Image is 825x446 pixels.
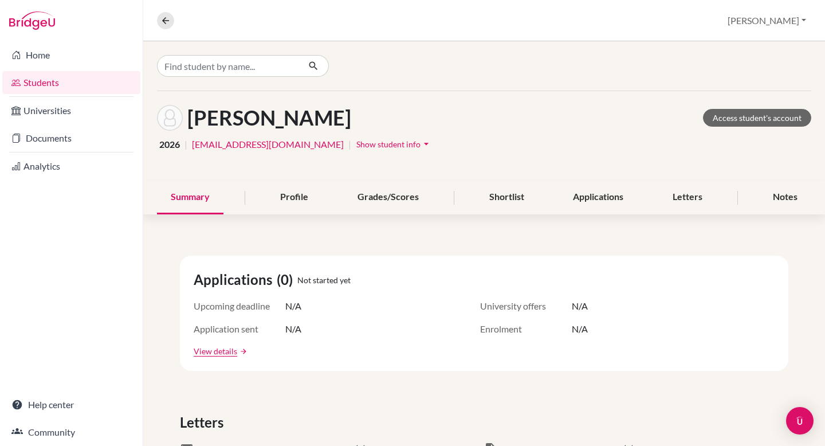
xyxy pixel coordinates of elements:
a: Access student's account [703,109,811,127]
img: Bridge-U [9,11,55,30]
span: N/A [572,322,588,336]
span: N/A [285,322,301,336]
a: Community [2,421,140,444]
span: N/A [572,299,588,313]
span: | [348,138,351,151]
a: Analytics [2,155,140,178]
span: University offers [480,299,572,313]
img: Marisol Baldares's avatar [157,105,183,131]
input: Find student by name... [157,55,299,77]
span: Application sent [194,322,285,336]
span: Upcoming deadline [194,299,285,313]
div: Letters [659,181,716,214]
a: View details [194,345,237,357]
span: 2026 [159,138,180,151]
span: Letters [180,412,228,433]
span: Enrolment [480,322,572,336]
h1: [PERSON_NAME] [187,105,351,130]
button: Show student infoarrow_drop_down [356,135,433,153]
a: Home [2,44,140,66]
div: Notes [759,181,811,214]
a: Help center [2,393,140,416]
a: Universities [2,99,140,122]
span: N/A [285,299,301,313]
span: (0) [277,269,297,290]
a: arrow_forward [237,347,247,355]
div: Profile [266,181,322,214]
button: [PERSON_NAME] [722,10,811,32]
div: Summary [157,181,223,214]
a: [EMAIL_ADDRESS][DOMAIN_NAME] [192,138,344,151]
span: Show student info [356,139,421,149]
span: Not started yet [297,274,351,286]
span: | [184,138,187,151]
i: arrow_drop_down [421,138,432,150]
a: Students [2,71,140,94]
div: Shortlist [476,181,538,214]
span: Applications [194,269,277,290]
div: Open Intercom Messenger [786,407,814,435]
a: Documents [2,127,140,150]
div: Grades/Scores [344,181,433,214]
div: Applications [559,181,637,214]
